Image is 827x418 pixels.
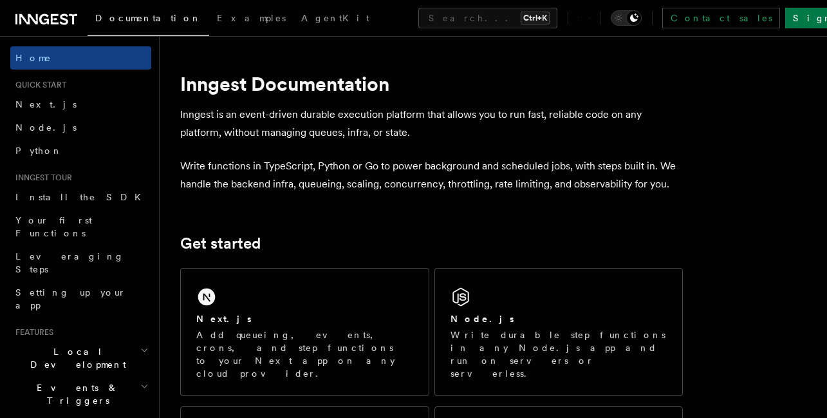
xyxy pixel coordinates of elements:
[10,281,151,317] a: Setting up your app
[180,234,261,252] a: Get started
[209,4,293,35] a: Examples
[180,106,683,142] p: Inngest is an event-driven durable execution platform that allows you to run fast, reliable code ...
[662,8,780,28] a: Contact sales
[15,99,77,109] span: Next.js
[15,52,51,64] span: Home
[88,4,209,36] a: Documentation
[10,173,72,183] span: Inngest tour
[451,312,514,325] h2: Node.js
[10,381,140,407] span: Events & Triggers
[180,157,683,193] p: Write functions in TypeScript, Python or Go to power background and scheduled jobs, with steps bu...
[10,185,151,209] a: Install the SDK
[434,268,683,396] a: Node.jsWrite durable step functions in any Node.js app and run on servers or serverless.
[451,328,667,380] p: Write durable step functions in any Node.js app and run on servers or serverless.
[15,251,124,274] span: Leveraging Steps
[10,376,151,412] button: Events & Triggers
[15,122,77,133] span: Node.js
[95,13,201,23] span: Documentation
[10,80,66,90] span: Quick start
[180,72,683,95] h1: Inngest Documentation
[10,345,140,371] span: Local Development
[196,328,413,380] p: Add queueing, events, crons, and step functions to your Next app on any cloud provider.
[10,340,151,376] button: Local Development
[10,209,151,245] a: Your first Functions
[10,139,151,162] a: Python
[15,287,126,310] span: Setting up your app
[15,146,62,156] span: Python
[10,46,151,70] a: Home
[10,116,151,139] a: Node.js
[217,13,286,23] span: Examples
[180,268,429,396] a: Next.jsAdd queueing, events, crons, and step functions to your Next app on any cloud provider.
[196,312,252,325] h2: Next.js
[10,327,53,337] span: Features
[521,12,550,24] kbd: Ctrl+K
[15,215,92,238] span: Your first Functions
[10,245,151,281] a: Leveraging Steps
[301,13,369,23] span: AgentKit
[293,4,377,35] a: AgentKit
[15,192,149,202] span: Install the SDK
[418,8,557,28] button: Search...Ctrl+K
[10,93,151,116] a: Next.js
[611,10,642,26] button: Toggle dark mode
